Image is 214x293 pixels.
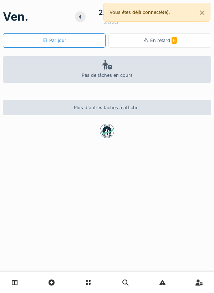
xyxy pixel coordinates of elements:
div: Plus d'autres tâches à afficher [3,100,211,115]
h1: ven. [3,10,29,23]
span: 6 [172,37,177,44]
button: Close [194,3,210,22]
div: Pas de tâches en cours [3,56,211,83]
div: Par jour [42,37,66,44]
span: En retard [150,38,177,43]
div: Vous êtes déjà connecté(e). [103,3,210,22]
img: badge-BVDL4wpA.svg [100,124,114,138]
div: 22 août [98,7,124,18]
div: 2025 [104,18,118,26]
